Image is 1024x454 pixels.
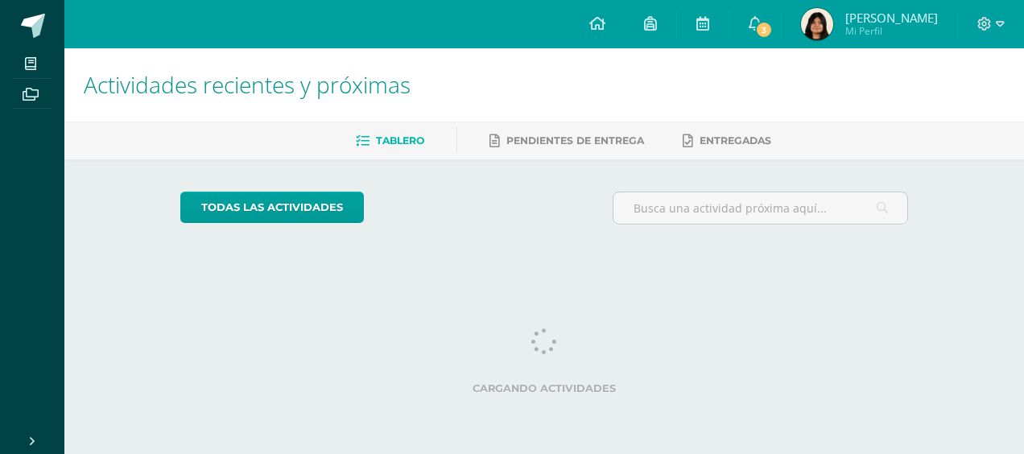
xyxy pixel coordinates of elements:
span: Pendientes de entrega [506,134,644,147]
a: todas las Actividades [180,192,364,223]
img: dce0b1ed9de55400785d98fcaf3680bd.png [801,8,833,40]
span: Actividades recientes y próximas [84,69,411,100]
a: Pendientes de entrega [489,128,644,154]
span: Tablero [376,134,424,147]
span: Mi Perfil [845,24,938,38]
a: Tablero [356,128,424,154]
input: Busca una actividad próxima aquí... [613,192,908,224]
label: Cargando actividades [180,382,909,394]
span: 3 [755,21,773,39]
span: [PERSON_NAME] [845,10,938,26]
a: Entregadas [683,128,771,154]
span: Entregadas [700,134,771,147]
